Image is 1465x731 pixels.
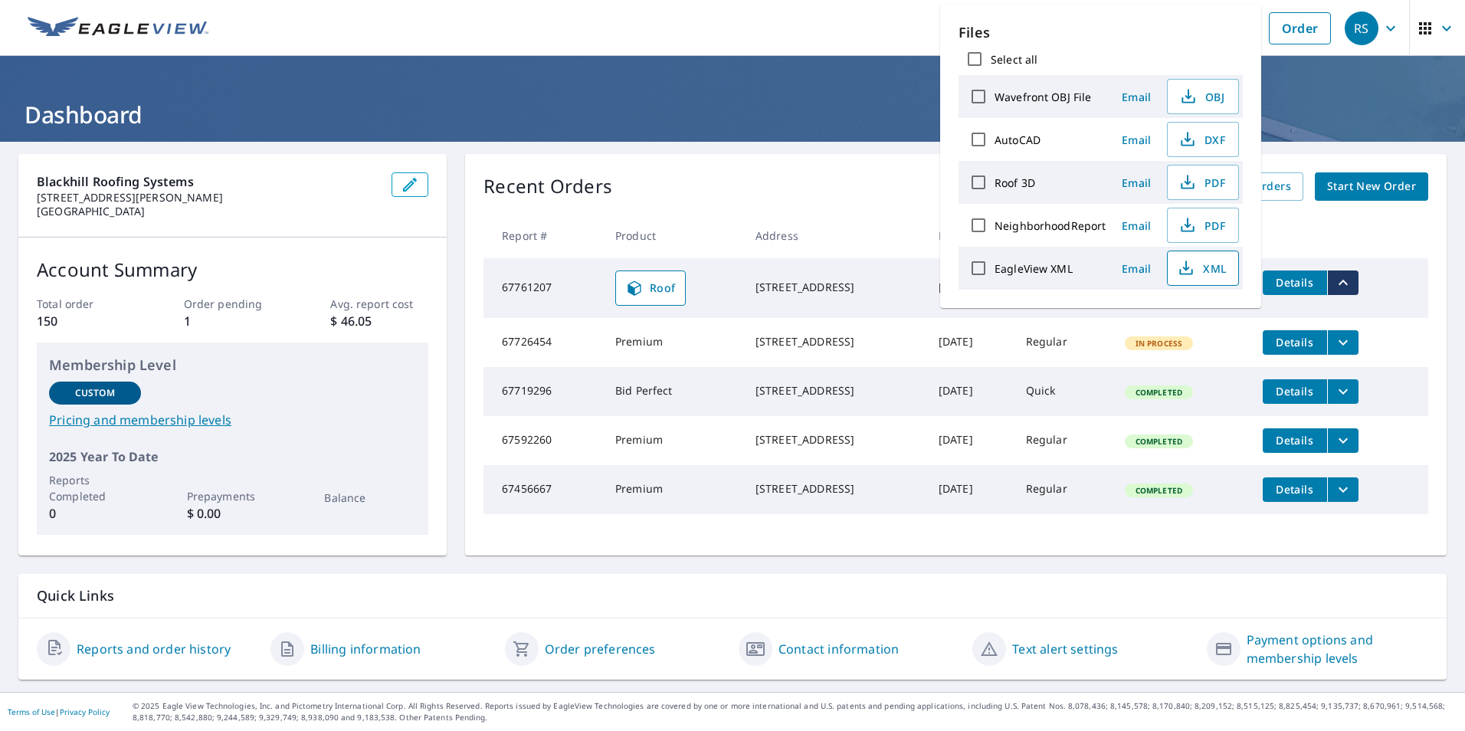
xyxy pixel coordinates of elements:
td: Regular [1014,416,1113,465]
a: Reports and order history [77,640,231,658]
th: Report # [483,213,603,258]
td: 67726454 [483,318,603,367]
button: detailsBtn-67761207 [1263,270,1327,295]
span: PDF [1177,216,1226,234]
span: Details [1272,335,1318,349]
span: Email [1118,218,1155,233]
a: Privacy Policy [60,706,110,717]
th: Date [926,213,1014,258]
button: XML [1167,251,1239,286]
span: Email [1118,133,1155,147]
span: Details [1272,482,1318,497]
a: Billing information [310,640,421,658]
td: Premium [603,318,743,367]
p: Prepayments [187,488,279,504]
td: 67592260 [483,416,603,465]
button: Email [1112,171,1161,195]
button: OBJ [1167,79,1239,114]
button: Email [1112,257,1161,280]
div: [STREET_ADDRESS] [755,280,914,295]
div: [STREET_ADDRESS] [755,383,914,398]
p: Balance [324,490,416,506]
span: Completed [1126,485,1191,496]
p: Blackhill Roofing Systems [37,172,379,191]
p: Files [959,22,1243,43]
button: PDF [1167,165,1239,200]
a: Order preferences [545,640,656,658]
a: Payment options and membership levels [1247,631,1428,667]
td: Premium [603,416,743,465]
div: [STREET_ADDRESS] [755,334,914,349]
button: filesDropdownBtn-67726454 [1327,330,1358,355]
p: 1 [184,312,282,330]
span: In Process [1126,338,1192,349]
button: detailsBtn-67592260 [1263,428,1327,453]
button: detailsBtn-67456667 [1263,477,1327,502]
label: NeighborhoodReport [995,218,1106,233]
span: OBJ [1177,87,1226,106]
p: Order pending [184,296,282,312]
td: [DATE] [926,465,1014,514]
p: $ 0.00 [187,504,279,523]
img: EV Logo [28,17,208,40]
label: Roof 3D [995,175,1035,190]
button: filesDropdownBtn-67592260 [1327,428,1358,453]
span: XML [1177,259,1226,277]
td: 67456667 [483,465,603,514]
td: [DATE] [926,367,1014,416]
p: Membership Level [49,355,416,375]
button: filesDropdownBtn-67761207 [1327,270,1358,295]
span: Email [1118,175,1155,190]
button: Email [1112,85,1161,109]
span: Details [1272,384,1318,398]
h1: Dashboard [18,99,1447,130]
a: Start New Order [1315,172,1428,201]
td: Regular [1014,465,1113,514]
p: Avg. report cost [330,296,428,312]
th: Address [743,213,926,258]
p: Recent Orders [483,172,612,201]
span: Details [1272,275,1318,290]
p: 2025 Year To Date [49,447,416,466]
label: Wavefront OBJ File [995,90,1091,104]
div: [STREET_ADDRESS] [755,432,914,447]
button: Email [1112,214,1161,238]
span: PDF [1177,173,1226,192]
td: [DATE] [926,318,1014,367]
a: Roof [615,270,686,306]
p: Custom [75,386,115,400]
td: 67719296 [483,367,603,416]
p: | [8,707,110,716]
th: Product [603,213,743,258]
td: Quick [1014,367,1113,416]
button: detailsBtn-67726454 [1263,330,1327,355]
p: $ 46.05 [330,312,428,330]
span: Email [1118,90,1155,104]
a: Terms of Use [8,706,55,717]
span: Start New Order [1327,177,1416,196]
button: detailsBtn-67719296 [1263,379,1327,404]
td: Bid Perfect [603,367,743,416]
label: AutoCAD [995,133,1041,147]
button: filesDropdownBtn-67456667 [1327,477,1358,502]
label: Select all [991,52,1037,67]
div: [STREET_ADDRESS] [755,481,914,497]
td: [DATE] [926,258,1014,318]
a: Order [1269,12,1331,44]
td: 67761207 [483,258,603,318]
p: Account Summary [37,256,428,284]
a: Pricing and membership levels [49,411,416,429]
p: [STREET_ADDRESS][PERSON_NAME] [37,191,379,205]
span: Details [1272,433,1318,447]
button: filesDropdownBtn-67719296 [1327,379,1358,404]
button: Email [1112,128,1161,152]
p: 0 [49,504,141,523]
span: Roof [625,279,676,297]
span: Email [1118,261,1155,276]
p: © 2025 Eagle View Technologies, Inc. and Pictometry International Corp. All Rights Reserved. Repo... [133,700,1457,723]
span: Completed [1126,387,1191,398]
td: Regular [1014,318,1113,367]
button: DXF [1167,122,1239,157]
td: [DATE] [926,416,1014,465]
p: Total order [37,296,135,312]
